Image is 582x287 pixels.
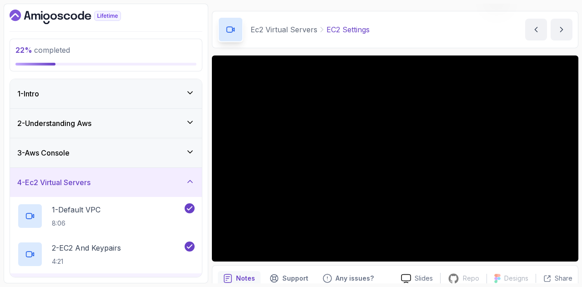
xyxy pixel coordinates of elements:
p: Designs [504,274,528,283]
p: Ec2 Virtual Servers [251,24,317,35]
h3: 3 - Aws Console [17,147,70,158]
h3: 1 - Intro [17,88,39,99]
p: 4:21 [52,257,121,266]
button: notes button [218,271,261,286]
p: Slides [415,274,433,283]
h3: 4 - Ec2 Virtual Servers [17,177,90,188]
iframe: 6 - EC2 Settings [212,55,578,262]
button: 2-EC2 And Keypairs4:21 [17,242,195,267]
p: EC2 Settings [326,24,370,35]
button: Support button [264,271,314,286]
button: previous content [525,19,547,40]
a: Slides [394,274,440,283]
p: 2 - EC2 And Keypairs [52,242,121,253]
p: Notes [236,274,255,283]
button: 1-Default VPC8:06 [17,203,195,229]
button: 4-Ec2 Virtual Servers [10,168,202,197]
p: Repo [463,274,479,283]
button: Feedback button [317,271,379,286]
button: next content [551,19,572,40]
a: Dashboard [10,10,142,24]
p: Any issues? [336,274,374,283]
p: 8:06 [52,219,100,228]
p: Support [282,274,308,283]
button: 2-Understanding Aws [10,109,202,138]
button: 1-Intro [10,79,202,108]
h3: 2 - Understanding Aws [17,118,91,129]
button: Share [536,274,572,283]
button: 3-Aws Console [10,138,202,167]
span: completed [15,45,70,55]
span: 22 % [15,45,32,55]
p: Share [555,274,572,283]
p: 1 - Default VPC [52,204,100,215]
